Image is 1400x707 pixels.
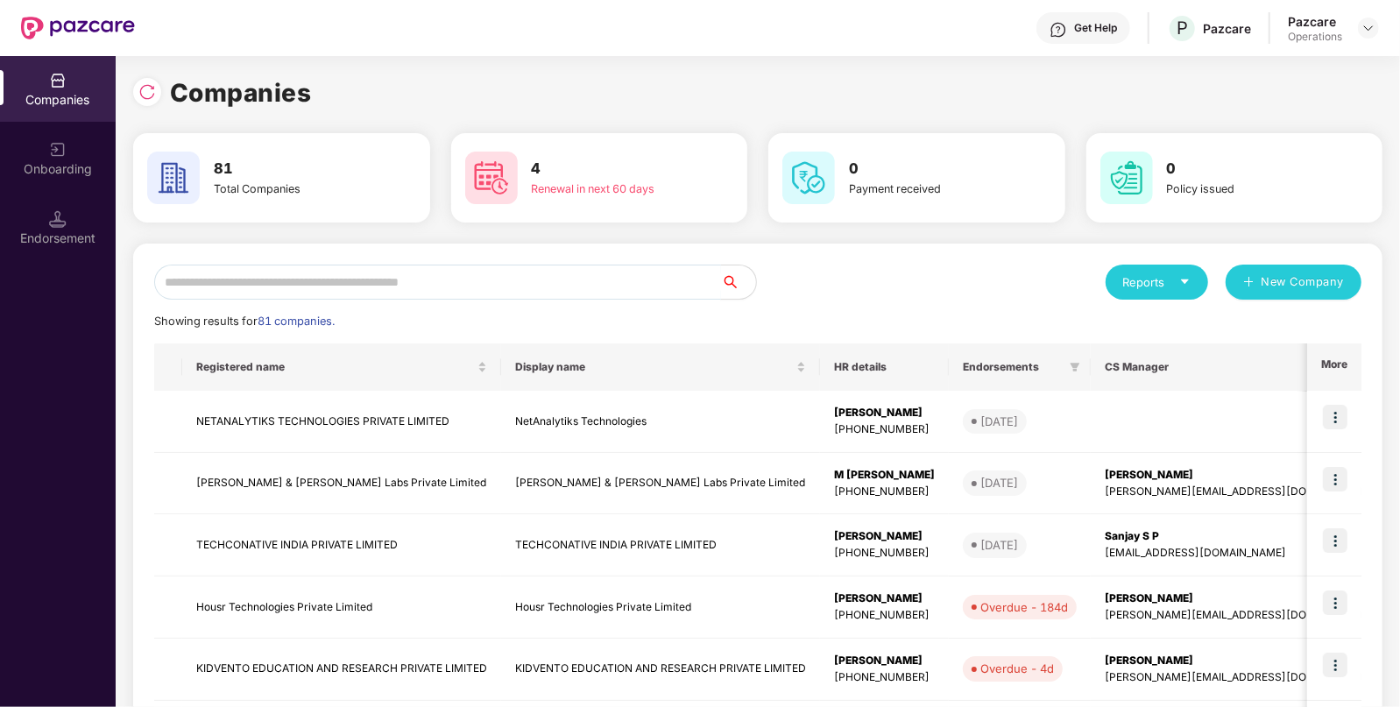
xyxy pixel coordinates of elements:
td: Housr Technologies Private Limited [501,576,820,639]
img: svg+xml;base64,PHN2ZyB4bWxucz0iaHR0cDovL3d3dy53My5vcmcvMjAwMC9zdmciIHdpZHRoPSI2MCIgaGVpZ2h0PSI2MC... [147,152,200,204]
img: icon [1323,405,1347,429]
h3: 0 [849,158,1000,180]
img: svg+xml;base64,PHN2ZyB4bWxucz0iaHR0cDovL3d3dy53My5vcmcvMjAwMC9zdmciIHdpZHRoPSI2MCIgaGVpZ2h0PSI2MC... [782,152,835,204]
div: Overdue - 184d [980,598,1068,616]
div: Get Help [1074,21,1117,35]
span: P [1177,18,1188,39]
td: TECHCONATIVE INDIA PRIVATE LIMITED [501,514,820,576]
img: svg+xml;base64,PHN2ZyBpZD0iSGVscC0zMngzMiIgeG1sbnM9Imh0dHA6Ly93d3cudzMub3JnLzIwMDAvc3ZnIiB3aWR0aD... [1050,21,1067,39]
th: Registered name [182,343,501,391]
div: Operations [1288,30,1342,44]
td: KIDVENTO EDUCATION AND RESEARCH PRIVATE LIMITED [182,639,501,701]
h3: 4 [532,158,682,180]
div: [PHONE_NUMBER] [834,484,935,500]
img: New Pazcare Logo [21,17,135,39]
div: Payment received [849,180,1000,198]
div: Overdue - 4d [980,660,1054,677]
div: Pazcare [1288,13,1342,30]
td: NetAnalytiks Technologies [501,391,820,453]
img: svg+xml;base64,PHN2ZyBpZD0iRHJvcGRvd24tMzJ4MzIiIHhtbG5zPSJodHRwOi8vd3d3LnczLm9yZy8yMDAwL3N2ZyIgd2... [1361,21,1375,35]
div: [PERSON_NAME] [834,528,935,545]
span: filter [1066,357,1084,378]
th: More [1307,343,1361,391]
span: CS Manager [1105,360,1359,374]
h1: Companies [170,74,312,112]
button: search [720,265,757,300]
th: HR details [820,343,949,391]
span: Endorsements [963,360,1063,374]
td: KIDVENTO EDUCATION AND RESEARCH PRIVATE LIMITED [501,639,820,701]
h3: 81 [214,158,364,180]
div: [DATE] [980,536,1018,554]
img: icon [1323,590,1347,615]
h3: 0 [1167,158,1318,180]
div: [PERSON_NAME] [1105,590,1373,607]
span: 81 companies. [258,315,335,328]
div: [PERSON_NAME][EMAIL_ADDRESS][DOMAIN_NAME] [1105,484,1373,500]
div: Policy issued [1167,180,1318,198]
div: [PERSON_NAME][EMAIL_ADDRESS][DOMAIN_NAME] [1105,607,1373,624]
span: plus [1243,276,1255,290]
img: icon [1323,467,1347,491]
div: Reports [1123,273,1191,291]
span: Display name [515,360,793,374]
div: [PERSON_NAME] [834,653,935,669]
div: Total Companies [214,180,364,198]
img: svg+xml;base64,PHN2ZyBpZD0iQ29tcGFuaWVzIiB4bWxucz0iaHR0cDovL3d3dy53My5vcmcvMjAwMC9zdmciIHdpZHRoPS... [49,72,67,89]
td: [PERSON_NAME] & [PERSON_NAME] Labs Private Limited [182,453,501,515]
div: [PERSON_NAME][EMAIL_ADDRESS][DOMAIN_NAME] [1105,669,1373,686]
span: Registered name [196,360,474,374]
span: caret-down [1179,276,1191,287]
td: Housr Technologies Private Limited [182,576,501,639]
div: M [PERSON_NAME] [834,467,935,484]
button: plusNew Company [1226,265,1361,300]
div: [PERSON_NAME] [1105,467,1373,484]
div: [PHONE_NUMBER] [834,607,935,624]
div: Sanjay S P [1105,528,1373,545]
img: icon [1323,653,1347,677]
img: svg+xml;base64,PHN2ZyBpZD0iUmVsb2FkLTMyeDMyIiB4bWxucz0iaHR0cDovL3d3dy53My5vcmcvMjAwMC9zdmciIHdpZH... [138,83,156,101]
td: [PERSON_NAME] & [PERSON_NAME] Labs Private Limited [501,453,820,515]
div: [DATE] [980,413,1018,430]
img: svg+xml;base64,PHN2ZyB3aWR0aD0iMjAiIGhlaWdodD0iMjAiIHZpZXdCb3g9IjAgMCAyMCAyMCIgZmlsbD0ibm9uZSIgeG... [49,141,67,159]
div: [PERSON_NAME] [1105,653,1373,669]
img: svg+xml;base64,PHN2ZyB3aWR0aD0iMTQuNSIgaGVpZ2h0PSIxNC41IiB2aWV3Qm94PSIwIDAgMTYgMTYiIGZpbGw9Im5vbm... [49,210,67,228]
span: filter [1070,362,1080,372]
div: [PERSON_NAME] [834,405,935,421]
span: New Company [1262,273,1345,291]
div: [PERSON_NAME] [834,590,935,607]
div: [PHONE_NUMBER] [834,545,935,562]
img: svg+xml;base64,PHN2ZyB4bWxucz0iaHR0cDovL3d3dy53My5vcmcvMjAwMC9zdmciIHdpZHRoPSI2MCIgaGVpZ2h0PSI2MC... [465,152,518,204]
div: [PHONE_NUMBER] [834,421,935,438]
div: [DATE] [980,474,1018,491]
td: TECHCONATIVE INDIA PRIVATE LIMITED [182,514,501,576]
div: Renewal in next 60 days [532,180,682,198]
img: icon [1323,528,1347,553]
th: Display name [501,343,820,391]
img: svg+xml;base64,PHN2ZyB4bWxucz0iaHR0cDovL3d3dy53My5vcmcvMjAwMC9zdmciIHdpZHRoPSI2MCIgaGVpZ2h0PSI2MC... [1100,152,1153,204]
span: Showing results for [154,315,335,328]
div: [EMAIL_ADDRESS][DOMAIN_NAME] [1105,545,1373,562]
div: Pazcare [1203,20,1251,37]
div: [PHONE_NUMBER] [834,669,935,686]
span: search [720,275,756,289]
td: NETANALYTIKS TECHNOLOGIES PRIVATE LIMITED [182,391,501,453]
